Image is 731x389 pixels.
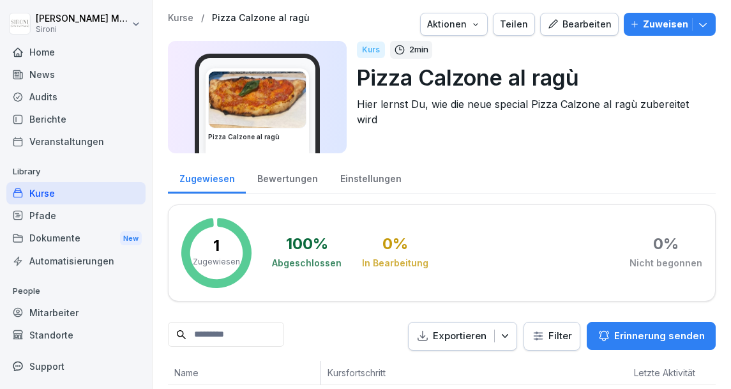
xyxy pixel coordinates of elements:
[286,236,328,252] div: 100 %
[357,42,385,58] div: Kurs
[532,330,572,342] div: Filter
[6,301,146,324] a: Mitarbeiter
[6,130,146,153] a: Veranstaltungen
[634,366,717,379] p: Letzte Aktivität
[524,323,580,350] button: Filter
[36,13,129,24] p: [PERSON_NAME] Malec
[174,366,314,379] p: Name
[6,324,146,346] a: Standorte
[433,329,486,344] p: Exportieren
[168,13,193,24] a: Kurse
[629,257,702,270] div: Nicht begonnen
[427,17,481,31] div: Aktionen
[329,161,412,194] a: Einstellungen
[6,86,146,108] a: Audits
[6,41,146,63] a: Home
[246,161,329,194] a: Bewertungen
[209,72,306,128] img: m0qo8uyc3qeo2y8ewzx492oh.png
[547,17,612,31] div: Bearbeiten
[493,13,535,36] button: Teilen
[643,17,688,31] p: Zuweisen
[328,366,506,379] p: Kursfortschritt
[201,13,204,24] p: /
[409,43,428,56] p: 2 min
[6,108,146,130] a: Berichte
[540,13,619,36] button: Bearbeiten
[193,256,240,268] p: Zugewiesen
[6,250,146,272] a: Automatisierungen
[362,257,428,270] div: In Bearbeitung
[357,61,705,94] p: Pizza Calzone al ragù
[382,236,408,252] div: 0 %
[408,322,517,351] button: Exportieren
[36,25,129,34] p: Sironi
[357,96,705,127] p: Hier lernst Du, wie die neue special Pizza Calzone al ragù zubereitet wird
[420,13,488,36] button: Aktionen
[168,161,246,194] a: Zugewiesen
[6,355,146,378] div: Support
[208,132,306,142] h3: Pizza Calzone al ragù
[213,238,220,254] p: 1
[624,13,716,36] button: Zuweisen
[212,13,310,24] a: Pizza Calzone al ragù
[120,231,142,246] div: New
[6,227,146,250] a: DokumenteNew
[6,204,146,227] a: Pfade
[500,17,528,31] div: Teilen
[653,236,679,252] div: 0 %
[6,227,146,250] div: Dokumente
[6,281,146,301] p: People
[6,182,146,204] a: Kurse
[6,63,146,86] a: News
[6,162,146,182] p: Library
[587,322,716,350] button: Erinnerung senden
[614,329,705,343] p: Erinnerung senden
[272,257,342,270] div: Abgeschlossen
